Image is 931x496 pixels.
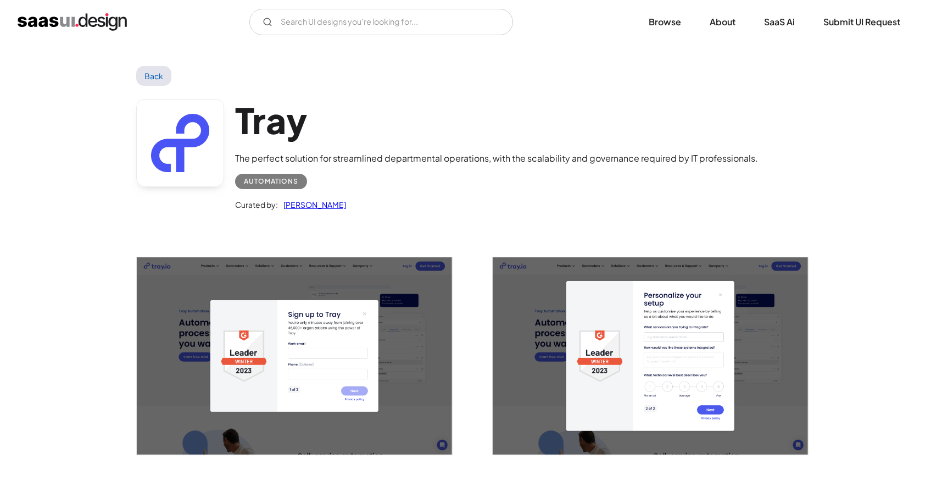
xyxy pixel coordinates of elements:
a: [PERSON_NAME] [278,198,346,211]
form: Email Form [249,9,513,35]
img: 645787d76c129f384e26555b_Tray%20Signup%202%20Screen.png [493,257,808,455]
input: Search UI designs you're looking for... [249,9,513,35]
a: home [18,13,127,31]
a: open lightbox [493,257,808,455]
h1: Tray [235,99,758,141]
a: Browse [635,10,694,34]
img: 645787d61e51ba0e23627428_Tray%20Signup%20Screen.png [137,257,452,455]
div: Automations [244,175,298,188]
a: Submit UI Request [810,10,913,34]
div: Curated by: [235,198,278,211]
a: About [696,10,749,34]
a: open lightbox [137,257,452,455]
a: SaaS Ai [751,10,808,34]
div: The perfect solution for streamlined departmental operations, with the scalability and governance... [235,152,758,165]
a: Back [136,66,172,86]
